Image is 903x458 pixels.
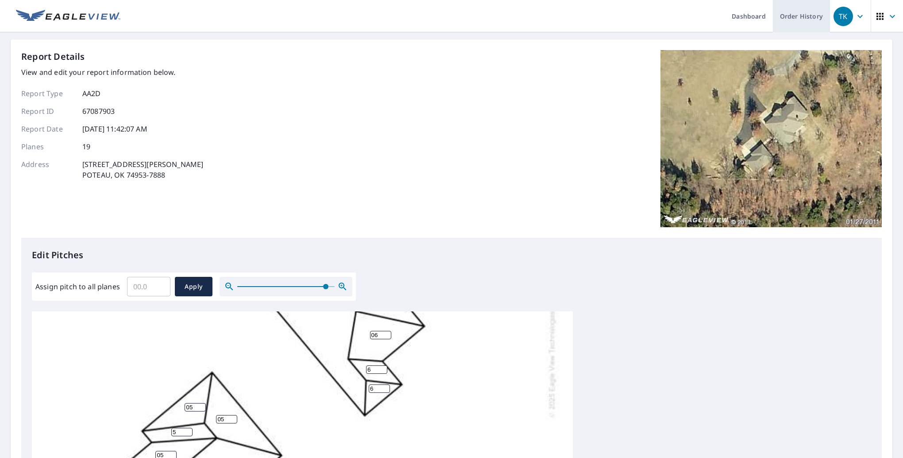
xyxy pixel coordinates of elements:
p: [STREET_ADDRESS][PERSON_NAME] POTEAU, OK 74953-7888 [82,159,203,180]
img: EV Logo [16,10,120,23]
p: View and edit your report information below. [21,67,203,78]
p: 19 [82,141,90,152]
p: Address [21,159,74,180]
button: Apply [175,277,212,296]
label: Assign pitch to all planes [35,281,120,292]
p: Report Date [21,124,74,134]
span: Apply [182,281,205,292]
p: Report Type [21,88,74,99]
p: 67087903 [82,106,115,116]
p: [DATE] 11:42:07 AM [82,124,147,134]
p: Edit Pitches [32,248,871,262]
p: Planes [21,141,74,152]
div: TK [834,7,853,26]
p: Report ID [21,106,74,116]
p: AA2D [82,88,101,99]
input: 00.0 [127,274,170,299]
p: Report Details [21,50,85,63]
img: Top image [660,50,882,227]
